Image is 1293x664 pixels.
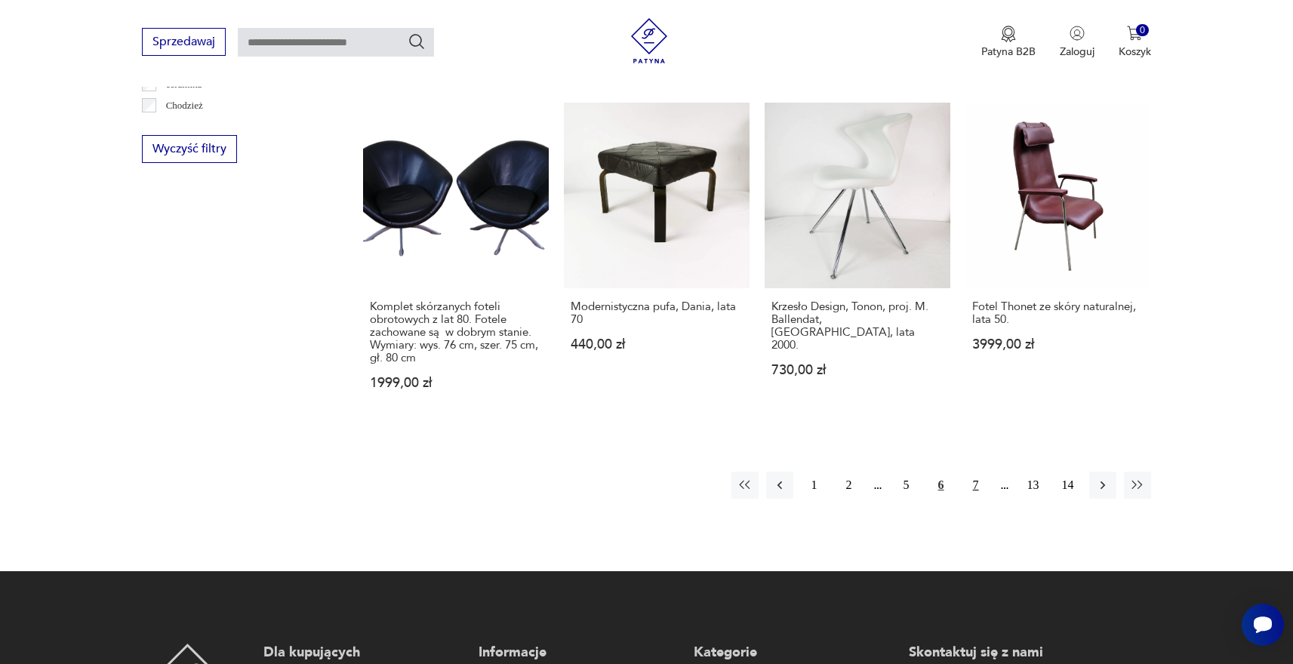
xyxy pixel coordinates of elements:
a: Ikona medaluPatyna B2B [981,26,1036,59]
img: Ikona koszyka [1127,26,1142,41]
h3: Fotel Thonet ze skóry naturalnej, lata 50. [972,300,1144,326]
h3: Krzesło Design, Tonon, proj. M. Ballendat, [GEOGRAPHIC_DATA], lata 2000. [771,300,944,352]
p: Ćmielów [166,118,202,135]
button: 13 [1020,472,1047,499]
iframe: Smartsupp widget button [1242,604,1284,646]
a: Komplet skórzanych foteli obrotowych z lat 80. Fotele zachowane są w dobrym stanie. Wymiary: wys.... [363,103,549,419]
img: Patyna - sklep z meblami i dekoracjami vintage [626,18,672,63]
p: Informacje [479,644,679,662]
p: Kategorie [694,644,894,662]
button: 5 [893,472,920,499]
div: 0 [1136,24,1149,37]
a: Krzesło Design, Tonon, proj. M. Ballendat, Włochy, lata 2000.Krzesło Design, Tonon, proj. M. Ball... [765,103,950,419]
p: Koszyk [1119,45,1151,59]
a: Fotel Thonet ze skóry naturalnej, lata 50.Fotel Thonet ze skóry naturalnej, lata 50.3999,00 zł [965,103,1151,419]
button: Patyna B2B [981,26,1036,59]
button: Szukaj [408,32,426,51]
p: 1999,00 zł [370,377,542,389]
button: Zaloguj [1060,26,1094,59]
img: Ikonka użytkownika [1070,26,1085,41]
h3: Modernistyczna pufa, Dania, lata 70 [571,300,743,326]
p: Dla kupujących [263,644,463,662]
p: Chodzież [166,97,203,114]
h3: Komplet skórzanych foteli obrotowych z lat 80. Fotele zachowane są w dobrym stanie. Wymiary: wys.... [370,300,542,364]
button: 7 [962,472,990,499]
img: Ikona medalu [1001,26,1016,42]
button: 14 [1054,472,1082,499]
p: Skontaktuj się z nami [909,644,1109,662]
a: Sprzedawaj [142,38,226,48]
button: 0Koszyk [1119,26,1151,59]
p: 440,00 zł [571,338,743,351]
button: 2 [836,472,863,499]
p: Zaloguj [1060,45,1094,59]
p: 730,00 zł [771,364,944,377]
button: 1 [801,472,828,499]
a: Modernistyczna pufa, Dania, lata 70Modernistyczna pufa, Dania, lata 70440,00 zł [564,103,750,419]
button: Wyczyść filtry [142,135,237,163]
button: 6 [928,472,955,499]
button: Sprzedawaj [142,28,226,56]
p: Patyna B2B [981,45,1036,59]
p: 3999,00 zł [972,338,1144,351]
